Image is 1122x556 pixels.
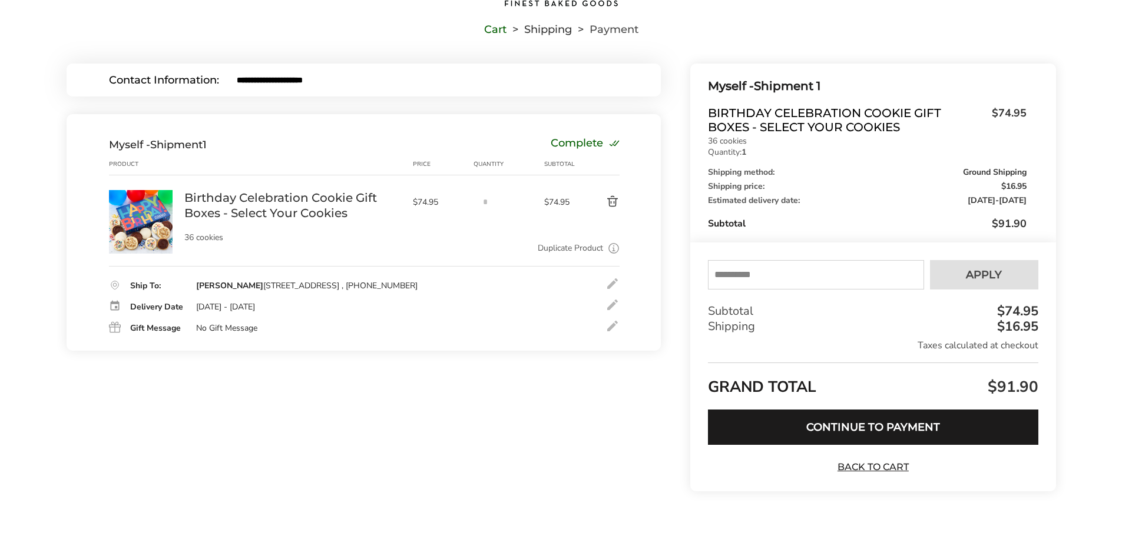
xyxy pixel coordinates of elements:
[832,461,914,474] a: Back to Cart
[507,25,572,34] li: Shipping
[578,195,620,209] button: Delete product
[544,159,578,169] div: Subtotal
[708,79,754,93] span: Myself -
[708,148,1026,157] p: Quantity:
[708,76,1026,96] div: Shipment 1
[184,190,401,221] a: Birthday Celebration Cookie Gift Boxes - Select Your Cookies
[968,195,995,206] span: [DATE]
[109,190,173,254] img: Birthday Celebration Cookie Gift Boxes - Select Your Cookies
[708,339,1038,352] div: Taxes calculated at checkout
[968,197,1027,205] span: -
[203,138,207,151] span: 1
[994,320,1038,333] div: $16.95
[196,323,257,334] div: No Gift Message
[708,197,1026,205] div: Estimated delivery date:
[963,168,1027,177] span: Ground Shipping
[109,189,173,201] a: Birthday Celebration Cookie Gift Boxes - Select Your Cookies
[196,280,263,291] strong: [PERSON_NAME]
[986,106,1027,131] span: $74.95
[708,137,1026,145] p: 36 cookies
[742,147,746,158] strong: 1
[985,377,1038,397] span: $91.90
[196,281,418,291] div: [STREET_ADDRESS] , [PHONE_NUMBER]
[413,159,474,169] div: Price
[413,197,468,208] span: $74.95
[196,302,255,312] div: [DATE] - [DATE]
[708,168,1026,177] div: Shipping method:
[708,106,1026,134] a: Birthday Celebration Cookie Gift Boxes - Select Your Cookies$74.95
[109,138,207,151] div: Shipment
[538,242,603,255] a: Duplicate Product
[708,409,1038,445] button: Continue to Payment
[130,303,184,311] div: Delivery Date
[184,234,401,242] p: 36 cookies
[109,138,150,151] span: Myself -
[708,217,1026,231] div: Subtotal
[130,324,184,332] div: Gift Message
[930,260,1038,289] button: Apply
[544,197,578,208] span: $74.95
[708,362,1038,401] div: GRAND TOTAL
[474,159,544,169] div: Quantity
[484,25,507,34] a: Cart
[130,282,184,290] div: Ship To:
[966,269,1002,280] span: Apply
[109,75,237,85] div: Contact Information:
[109,159,184,169] div: Product
[237,75,619,85] input: E-mail
[708,304,1038,319] div: Subtotal
[992,217,1027,231] span: $91.90
[708,182,1026,191] div: Shipping price:
[1001,182,1027,191] span: $16.95
[551,138,620,151] div: Complete
[708,319,1038,334] div: Shipping
[708,106,985,134] span: Birthday Celebration Cookie Gift Boxes - Select Your Cookies
[994,305,1038,318] div: $74.95
[474,190,497,214] input: Quantity input
[999,195,1027,206] span: [DATE]
[590,25,638,34] span: Payment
